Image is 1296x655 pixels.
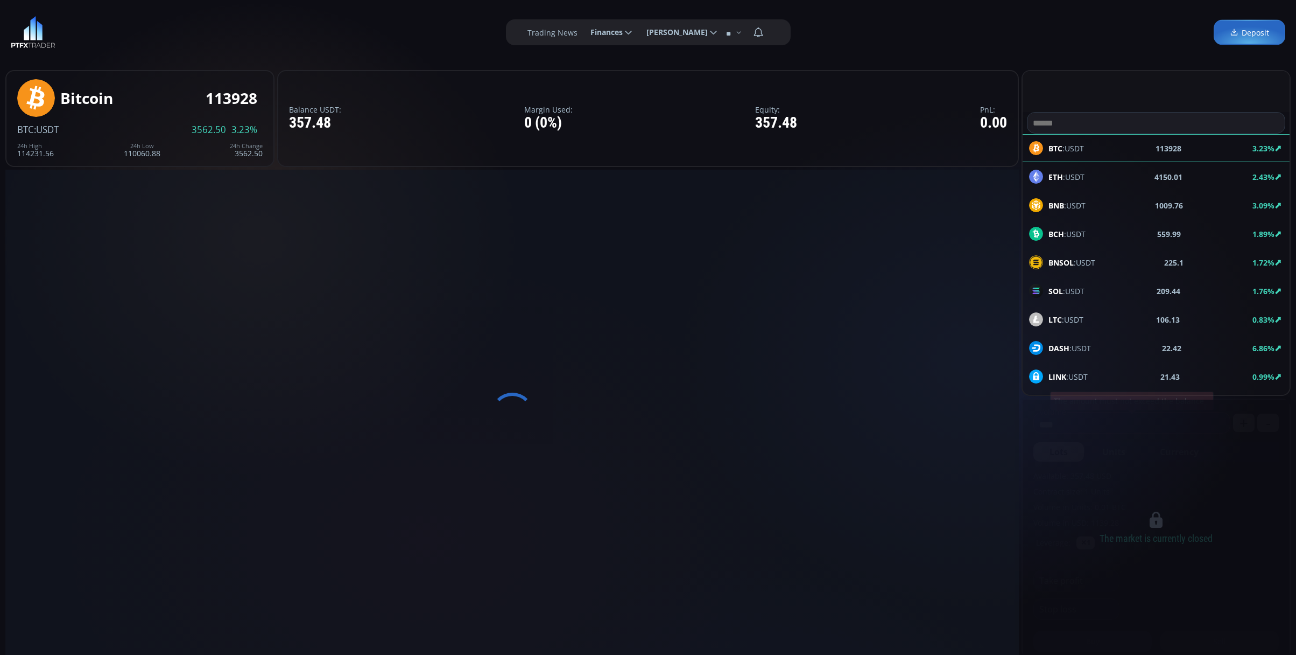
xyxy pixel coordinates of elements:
[1155,200,1183,211] b: 1009.76
[17,123,34,136] span: BTC
[755,106,797,114] label: Equity:
[124,143,160,149] div: 24h Low
[1048,200,1086,211] span: :USDT
[230,143,263,149] div: 24h Change
[1160,371,1180,382] b: 21.43
[1162,343,1181,354] b: 22.42
[1252,372,1274,382] b: 0.99%
[1048,172,1063,182] b: ETH
[34,123,59,136] span: :USDT
[1252,229,1274,239] b: 1.89%
[124,143,160,157] div: 110060.88
[1154,171,1182,183] b: 4150.01
[1048,314,1083,325] span: :USDT
[1252,315,1274,325] b: 0.83%
[60,90,113,107] div: Bitcoin
[1252,343,1274,353] b: 6.86%
[17,143,54,157] div: 114231.56
[1048,372,1066,382] b: LINK
[1048,229,1064,239] b: BCH
[1048,257,1095,268] span: :USDT
[1157,228,1181,240] b: 559.99
[527,27,577,38] label: Trading News
[1048,343,1091,354] span: :USDT
[524,106,573,114] label: Margin Used:
[980,115,1007,131] div: 0.00
[524,115,573,131] div: 0 (0%)
[1048,285,1084,297] span: :USDT
[192,125,226,135] span: 3562.50
[1214,20,1285,45] a: Deposit
[1230,27,1269,38] span: Deposit
[1252,257,1274,268] b: 1.72%
[1156,314,1180,325] b: 106.13
[11,16,55,48] img: LOGO
[231,125,257,135] span: 3.23%
[1252,200,1274,211] b: 3.09%
[1164,257,1184,268] b: 225.1
[1048,200,1064,211] b: BNB
[17,143,54,149] div: 24h High
[1048,343,1069,353] b: DASH
[583,22,623,43] span: Finances
[1048,228,1086,240] span: :USDT
[1252,286,1274,296] b: 1.76%
[755,115,797,131] div: 357.48
[1157,285,1180,297] b: 209.44
[1252,172,1274,182] b: 2.43%
[1048,315,1062,325] b: LTC
[1048,171,1084,183] span: :USDT
[1048,371,1088,382] span: :USDT
[230,143,263,157] div: 3562.50
[206,90,257,107] div: 113928
[1048,257,1074,268] b: BNSOL
[289,106,341,114] label: Balance USDT:
[639,22,708,43] span: [PERSON_NAME]
[1048,286,1063,296] b: SOL
[980,106,1007,114] label: PnL:
[289,115,341,131] div: 357.48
